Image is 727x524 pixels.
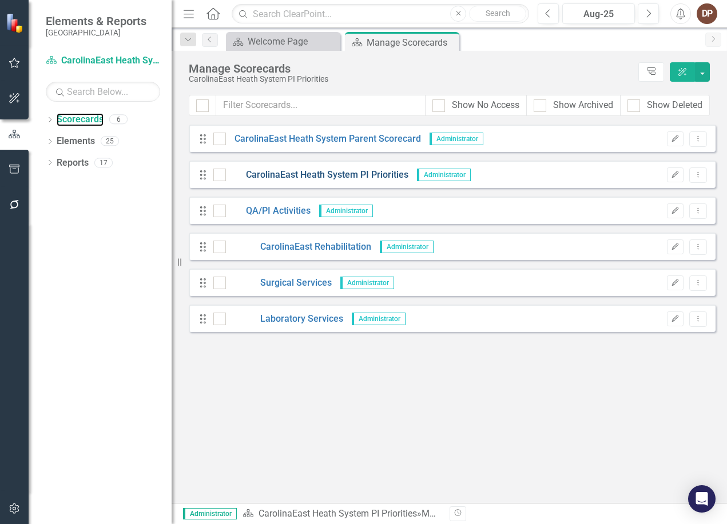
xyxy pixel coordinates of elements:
[229,34,337,49] a: Welcome Page
[226,205,311,218] a: QA/PI Activities
[430,133,483,145] span: Administrator
[232,4,529,24] input: Search ClearPoint...
[46,54,160,67] a: CarolinaEast Heath System PI Priorities
[46,14,146,28] span: Elements & Reports
[57,113,104,126] a: Scorecards
[469,6,526,22] button: Search
[101,137,119,146] div: 25
[226,241,371,254] a: CarolinaEast Rehabilitation
[226,133,421,146] a: CarolinaEast Heath System Parent Scorecard
[46,82,160,102] input: Search Below...
[94,158,113,167] div: 17
[352,313,406,325] span: Administrator
[340,277,394,289] span: Administrator
[380,241,434,253] span: Administrator
[243,507,441,521] div: » Manage Scorecards
[259,508,417,519] a: CarolinaEast Heath System PI Priorities
[109,115,128,125] div: 6
[226,169,408,182] a: CarolinaEast Heath System PI Priorities
[6,13,26,33] img: ClearPoint Strategy
[688,485,716,513] div: Open Intercom Messenger
[216,95,426,116] input: Filter Scorecards...
[486,9,510,18] span: Search
[697,3,717,24] button: DP
[46,28,146,37] small: [GEOGRAPHIC_DATA]
[189,75,633,83] div: CarolinaEast Heath System PI Priorities
[226,277,332,290] a: Surgical Services
[553,99,613,112] div: Show Archived
[562,3,635,24] button: Aug-25
[183,508,237,519] span: Administrator
[189,62,633,75] div: Manage Scorecards
[647,99,702,112] div: Show Deleted
[248,34,337,49] div: Welcome Page
[417,169,471,181] span: Administrator
[452,99,519,112] div: Show No Access
[566,7,631,21] div: Aug-25
[367,35,456,50] div: Manage Scorecards
[319,205,373,217] span: Administrator
[57,157,89,170] a: Reports
[226,313,343,326] a: Laboratory Services
[57,135,95,148] a: Elements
